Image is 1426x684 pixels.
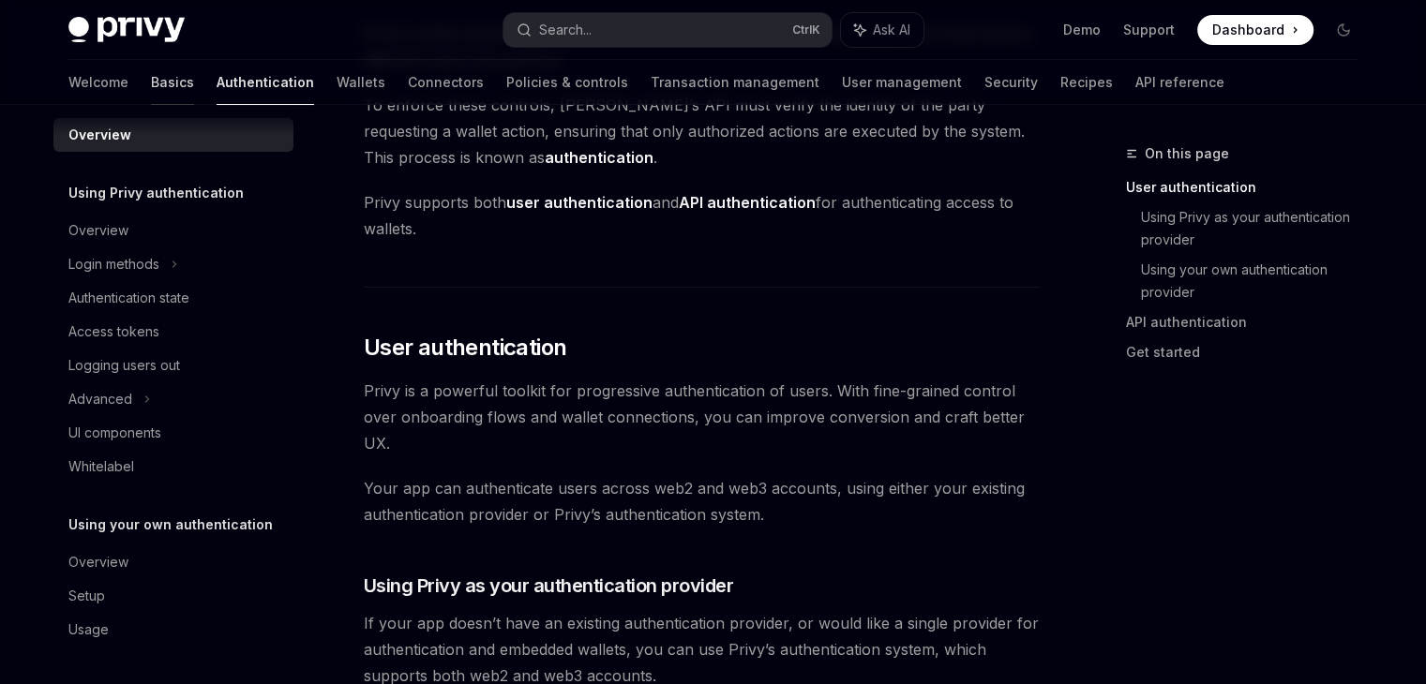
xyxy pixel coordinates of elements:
a: Wallets [337,60,385,105]
div: Overview [68,124,131,146]
div: Usage [68,618,109,641]
div: Overview [68,219,128,242]
a: Recipes [1060,60,1113,105]
a: Using your own authentication provider [1141,255,1373,307]
span: Your app can authenticate users across web2 and web3 accounts, using either your existing authent... [364,475,1040,528]
div: Logging users out [68,354,180,377]
a: Support [1123,21,1175,39]
a: Transaction management [651,60,819,105]
a: Overview [53,545,293,579]
strong: API authentication [679,193,816,212]
a: Policies & controls [506,60,628,105]
div: Advanced [68,388,132,410]
a: User management [842,60,962,105]
div: Overview [68,551,128,573]
span: Ctrl K [792,22,820,37]
a: Authentication [217,60,314,105]
a: Demo [1063,21,1101,39]
div: Login methods [68,253,159,275]
img: dark logo [68,17,185,43]
div: Whitelabel [68,455,134,478]
span: Dashboard [1212,21,1284,39]
a: API authentication [1126,307,1373,337]
a: Setup [53,579,293,613]
a: Authentication state [53,281,293,315]
strong: user authentication [506,193,653,212]
span: Using Privy as your authentication provider [364,572,734,599]
a: Overview [53,118,293,152]
div: Search... [539,19,592,41]
h5: Using your own authentication [68,513,273,536]
span: To enforce these controls, [PERSON_NAME]’s API must verify the identity of the party requesting a... [364,92,1040,171]
button: Ask AI [841,13,923,47]
div: UI components [68,422,161,444]
a: Overview [53,214,293,247]
span: Ask AI [873,21,910,39]
a: Welcome [68,60,128,105]
div: Authentication state [68,287,189,309]
div: Setup [68,585,105,607]
button: Search...CtrlK [503,13,832,47]
span: Privy supports both and for authenticating access to wallets. [364,189,1040,242]
a: Security [984,60,1038,105]
strong: authentication [545,148,653,167]
a: Logging users out [53,349,293,382]
div: Access tokens [68,320,159,343]
a: Using Privy as your authentication provider [1141,202,1373,255]
a: UI components [53,416,293,450]
button: Toggle dark mode [1328,15,1358,45]
span: User authentication [364,333,567,363]
a: Get started [1126,337,1373,367]
a: Usage [53,613,293,647]
span: On this page [1145,142,1229,165]
a: Basics [151,60,194,105]
a: Dashboard [1197,15,1313,45]
a: Access tokens [53,315,293,349]
a: Connectors [408,60,484,105]
a: Whitelabel [53,450,293,483]
span: Privy is a powerful toolkit for progressive authentication of users. With fine-grained control ov... [364,378,1040,456]
a: User authentication [1126,172,1373,202]
h5: Using Privy authentication [68,182,244,204]
a: API reference [1135,60,1224,105]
